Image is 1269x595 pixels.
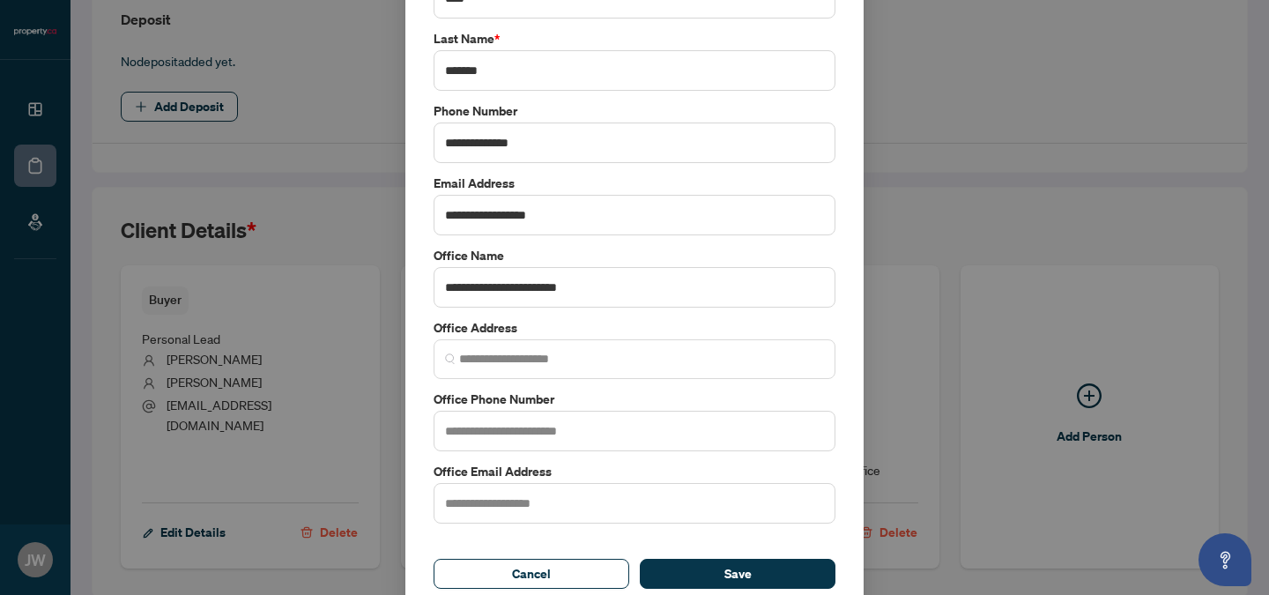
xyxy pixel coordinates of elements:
[434,29,835,48] label: Last Name
[434,390,835,409] label: Office Phone Number
[434,174,835,193] label: Email Address
[640,559,835,589] button: Save
[724,560,752,588] span: Save
[445,353,456,364] img: search_icon
[1198,533,1251,586] button: Open asap
[434,559,629,589] button: Cancel
[512,560,551,588] span: Cancel
[434,318,835,338] label: Office Address
[434,101,835,121] label: Phone Number
[434,462,835,481] label: Office Email Address
[434,246,835,265] label: Office Name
